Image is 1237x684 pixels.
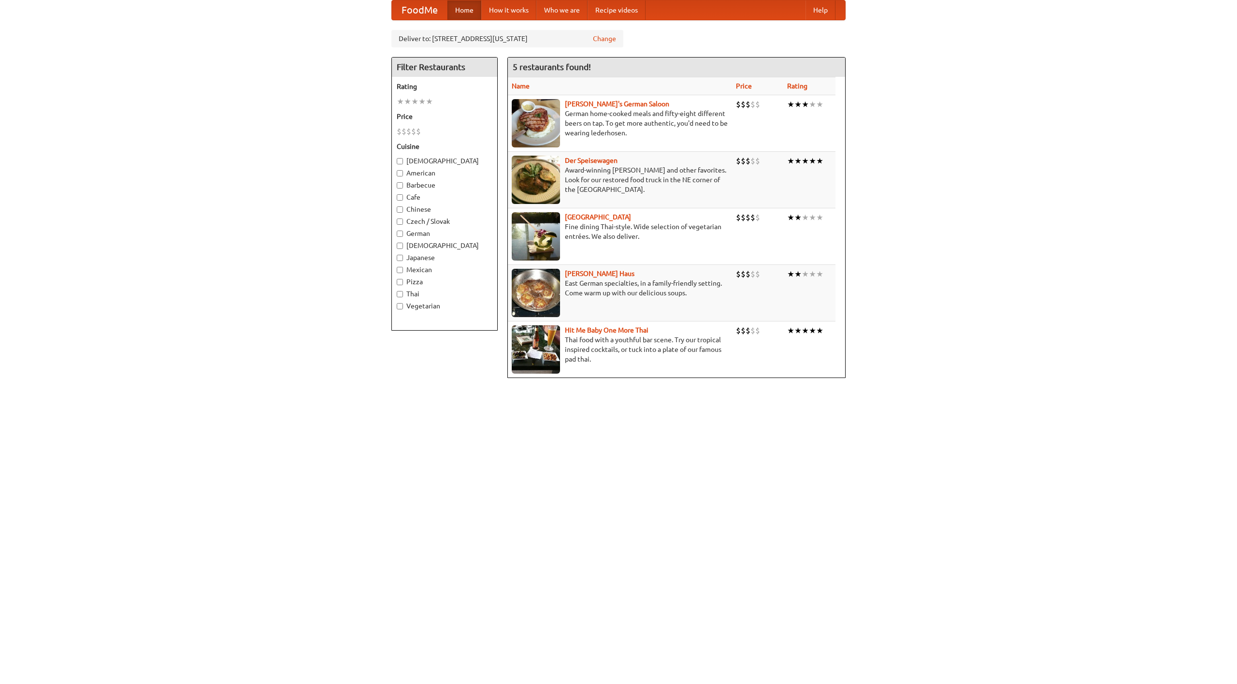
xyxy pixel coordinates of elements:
li: $ [736,269,741,279]
a: Der Speisewagen [565,157,618,164]
img: speisewagen.jpg [512,156,560,204]
input: Vegetarian [397,303,403,309]
input: Cafe [397,194,403,201]
li: $ [746,99,750,110]
li: $ [750,325,755,336]
li: ★ [787,325,794,336]
li: $ [755,156,760,166]
label: German [397,229,492,238]
a: Home [447,0,481,20]
li: $ [736,156,741,166]
img: esthers.jpg [512,99,560,147]
li: ★ [816,269,823,279]
li: ★ [809,99,816,110]
li: $ [746,156,750,166]
li: ★ [816,212,823,223]
li: $ [750,99,755,110]
li: ★ [426,96,433,107]
li: $ [750,212,755,223]
label: Czech / Slovak [397,217,492,226]
li: $ [741,269,746,279]
li: ★ [411,96,418,107]
p: East German specialties, in a family-friendly setting. Come warm up with our delicious soups. [512,278,728,298]
input: German [397,231,403,237]
li: ★ [787,99,794,110]
p: Fine dining Thai-style. Wide selection of vegetarian entrées. We also deliver. [512,222,728,241]
a: [PERSON_NAME]'s German Saloon [565,100,669,108]
li: ★ [418,96,426,107]
li: ★ [794,269,802,279]
h5: Price [397,112,492,121]
h5: Cuisine [397,142,492,151]
a: [PERSON_NAME] Haus [565,270,634,277]
a: Change [593,34,616,44]
li: $ [741,156,746,166]
p: Thai food with a youthful bar scene. Try our tropical inspired cocktails, or tuck into a plate of... [512,335,728,364]
a: Who we are [536,0,588,20]
li: $ [416,126,421,137]
input: Czech / Slovak [397,218,403,225]
a: Hit Me Baby One More Thai [565,326,648,334]
li: $ [750,156,755,166]
input: Chinese [397,206,403,213]
li: ★ [816,99,823,110]
a: Name [512,82,530,90]
input: [DEMOGRAPHIC_DATA] [397,243,403,249]
li: ★ [794,212,802,223]
div: Deliver to: [STREET_ADDRESS][US_STATE] [391,30,623,47]
input: Thai [397,291,403,297]
li: $ [741,325,746,336]
label: Thai [397,289,492,299]
li: ★ [787,156,794,166]
a: How it works [481,0,536,20]
label: Barbecue [397,180,492,190]
li: $ [402,126,406,137]
li: ★ [802,99,809,110]
label: American [397,168,492,178]
li: $ [741,99,746,110]
label: Pizza [397,277,492,287]
li: ★ [787,212,794,223]
a: Price [736,82,752,90]
ng-pluralize: 5 restaurants found! [513,62,591,72]
p: Award-winning [PERSON_NAME] and other favorites. Look for our restored food truck in the NE corne... [512,165,728,194]
label: Chinese [397,204,492,214]
label: [DEMOGRAPHIC_DATA] [397,241,492,250]
li: ★ [816,156,823,166]
label: [DEMOGRAPHIC_DATA] [397,156,492,166]
b: [GEOGRAPHIC_DATA] [565,213,631,221]
li: $ [406,126,411,137]
input: Barbecue [397,182,403,189]
li: $ [755,269,760,279]
li: $ [750,269,755,279]
label: Vegetarian [397,301,492,311]
li: $ [397,126,402,137]
h4: Filter Restaurants [392,58,497,77]
a: Rating [787,82,807,90]
li: ★ [404,96,411,107]
img: kohlhaus.jpg [512,269,560,317]
label: Cafe [397,192,492,202]
li: $ [741,212,746,223]
li: ★ [787,269,794,279]
input: [DEMOGRAPHIC_DATA] [397,158,403,164]
li: $ [736,99,741,110]
label: Japanese [397,253,492,262]
li: $ [746,212,750,223]
input: Pizza [397,279,403,285]
h5: Rating [397,82,492,91]
a: Help [805,0,835,20]
li: ★ [794,99,802,110]
input: Japanese [397,255,403,261]
li: ★ [397,96,404,107]
li: $ [736,212,741,223]
li: ★ [809,156,816,166]
li: $ [746,325,750,336]
input: Mexican [397,267,403,273]
li: ★ [802,212,809,223]
li: $ [755,212,760,223]
li: ★ [794,325,802,336]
